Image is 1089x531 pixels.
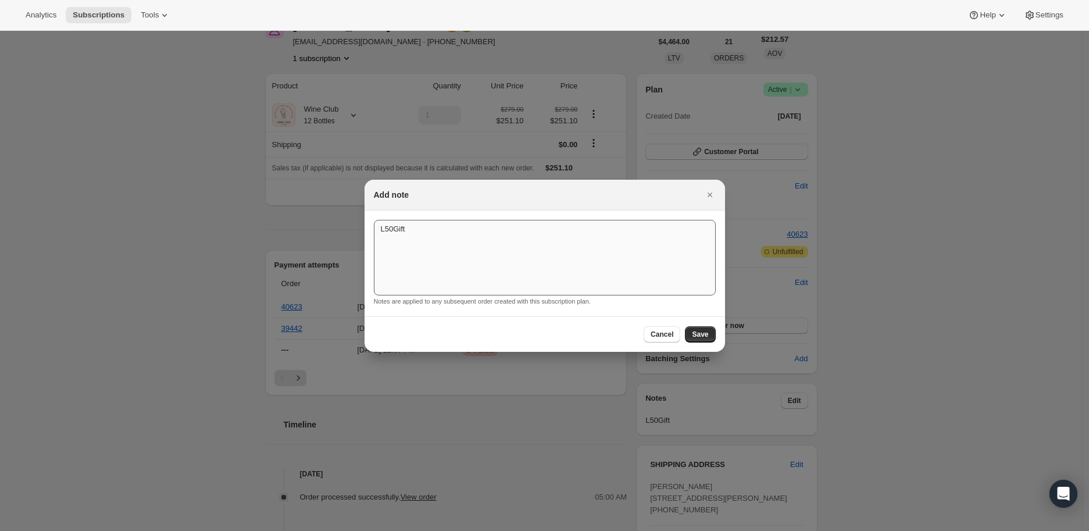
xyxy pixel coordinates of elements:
[1017,7,1070,23] button: Settings
[1036,10,1063,20] span: Settings
[980,10,995,20] span: Help
[66,7,131,23] button: Subscriptions
[685,326,715,343] button: Save
[19,7,63,23] button: Analytics
[374,189,409,201] h2: Add note
[141,10,159,20] span: Tools
[702,187,718,203] button: Close
[651,330,673,339] span: Cancel
[1049,480,1077,508] div: Open Intercom Messenger
[134,7,177,23] button: Tools
[73,10,124,20] span: Subscriptions
[961,7,1014,23] button: Help
[374,298,591,305] small: Notes are applied to any subsequent order created with this subscription plan.
[374,220,716,295] textarea: L50Gift
[644,326,680,343] button: Cancel
[26,10,56,20] span: Analytics
[692,330,708,339] span: Save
